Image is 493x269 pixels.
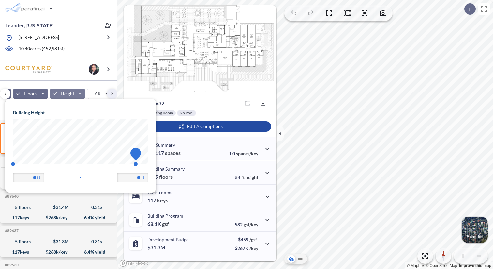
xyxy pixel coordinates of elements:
p: $267K [235,245,258,251]
p: 117 [147,197,168,204]
span: ft [241,175,245,180]
p: $31.3M [147,244,166,251]
p: Floors [24,91,37,97]
img: user logo [89,64,99,75]
p: Leander, [US_STATE] [5,22,54,29]
p: 117 [147,150,181,156]
button: Edit Assumptions [129,121,271,132]
p: Guestrooms Revenue [147,260,190,266]
span: gsf/key [244,222,258,227]
p: Development Budget [147,237,190,242]
p: 5 [147,174,173,180]
h5: #89634 [4,160,19,164]
p: Site Summary [147,142,175,148]
a: Mapbox homepage [119,260,148,267]
h5: #8963D [4,263,19,267]
p: Edit Assumptions [187,123,223,130]
p: 582 [235,222,258,227]
img: Switcher Image [462,217,488,243]
span: /key [249,245,258,251]
button: Height [50,89,86,99]
button: Floors [13,89,48,99]
p: [STREET_ADDRESS] [18,34,59,42]
p: FAR [92,91,101,97]
p: Satellite [467,234,483,239]
label: ft [37,174,40,181]
span: 63 [134,151,138,155]
button: FAR [87,89,112,99]
a: OpenStreetMap [426,263,457,268]
span: height [246,175,258,180]
label: ft [141,174,144,181]
p: Building Program [147,213,183,219]
span: gsf [162,221,169,227]
p: 68.1K [147,221,169,227]
p: Guestrooms [147,190,172,195]
h5: Building Height [13,109,148,116]
p: Building Summary [147,166,185,172]
span: keys [157,197,168,204]
span: spaces [165,150,181,156]
a: Improve this map [459,263,491,268]
button: Site Plan [296,255,304,263]
img: BrandImage [5,66,52,73]
span: spaces/key [236,151,258,156]
div: - [13,173,148,182]
span: floors [159,174,173,180]
img: Floorplans preview [124,5,276,94]
button: Aerial View [287,255,295,263]
a: Mapbox [407,263,425,268]
h5: #89640 [4,194,19,199]
p: T [468,6,471,12]
p: 1.0 [229,151,258,156]
h5: #89632 [4,126,19,130]
p: $459 [235,237,258,242]
p: 10.40 acres ( 452,981 sf) [19,45,65,53]
p: No Pool [180,110,193,116]
h5: #89637 [4,228,19,233]
p: 54 [235,175,258,180]
span: /gsf [249,237,257,242]
button: Switcher ImageSatellite [462,217,488,243]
